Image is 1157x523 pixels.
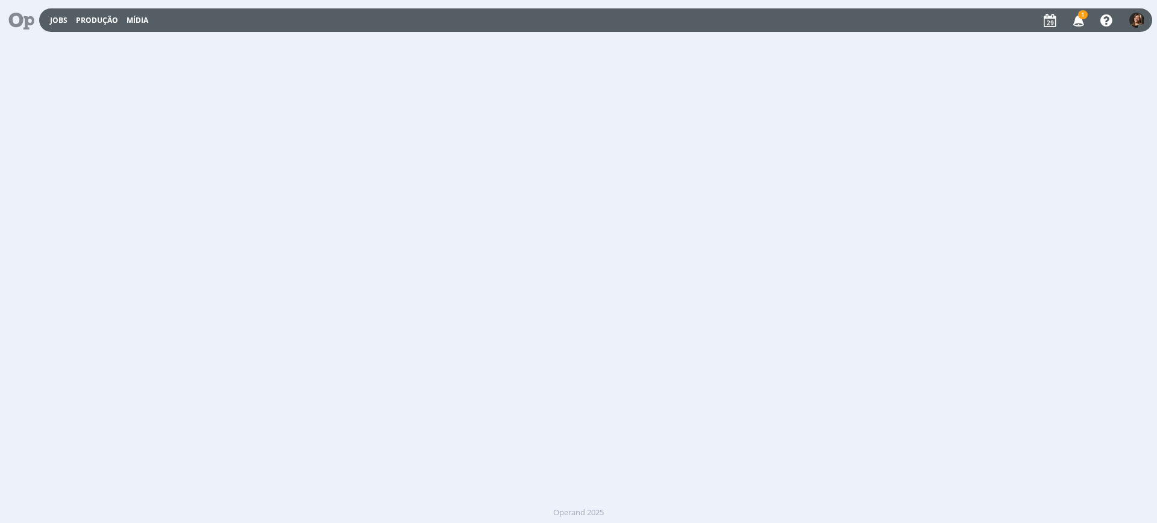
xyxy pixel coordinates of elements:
[1065,10,1090,31] button: 1
[1129,10,1145,31] button: L
[76,15,118,25] a: Produção
[46,16,71,25] button: Jobs
[1129,13,1144,28] img: L
[1078,10,1088,19] span: 1
[50,15,67,25] a: Jobs
[123,16,152,25] button: Mídia
[127,15,148,25] a: Mídia
[72,16,122,25] button: Produção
